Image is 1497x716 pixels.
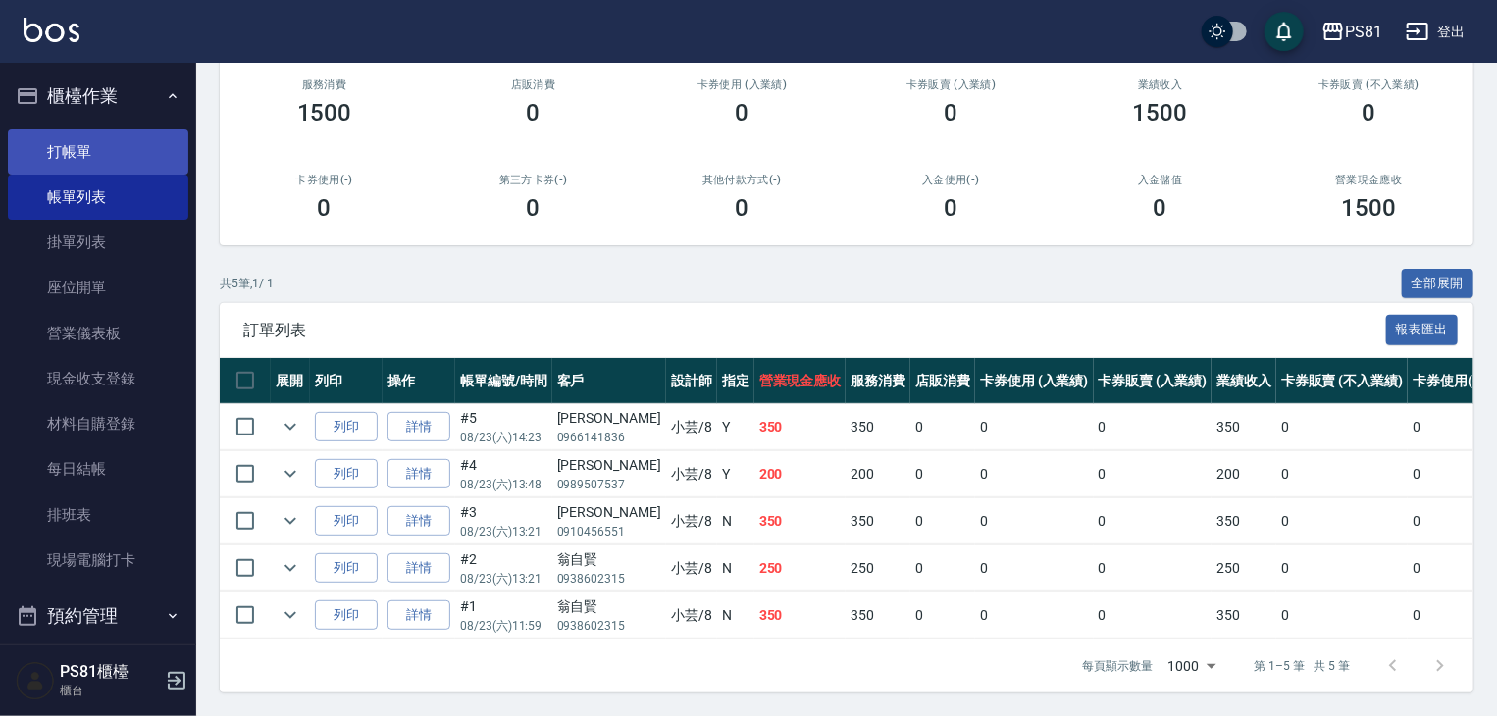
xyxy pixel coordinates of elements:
[1094,451,1213,497] td: 0
[1212,358,1276,404] th: 業績收入
[557,476,661,493] p: 0989507537
[1276,498,1408,544] td: 0
[455,592,552,639] td: #1
[527,99,541,127] h3: 0
[754,404,847,450] td: 350
[1212,545,1276,591] td: 250
[1094,592,1213,639] td: 0
[1342,194,1397,222] h3: 1500
[1212,498,1276,544] td: 350
[243,321,1386,340] span: 訂單列表
[945,99,958,127] h3: 0
[1276,545,1408,591] td: 0
[1408,404,1488,450] td: 0
[557,596,661,617] div: 翁自賢
[754,545,847,591] td: 250
[754,592,847,639] td: 350
[276,600,305,630] button: expand row
[870,174,1032,186] h2: 入金使用(-)
[736,194,749,222] h3: 0
[557,502,661,523] div: [PERSON_NAME]
[717,498,754,544] td: N
[557,549,661,570] div: 翁自賢
[1276,592,1408,639] td: 0
[60,682,160,699] p: 櫃台
[1094,498,1213,544] td: 0
[717,451,754,497] td: Y
[1314,12,1390,52] button: PS81
[754,451,847,497] td: 200
[1094,545,1213,591] td: 0
[387,412,450,442] a: 詳情
[666,404,717,450] td: 小芸 /8
[846,498,910,544] td: 350
[8,537,188,583] a: 現場電腦打卡
[297,99,352,127] h3: 1500
[8,265,188,310] a: 座位開單
[243,174,405,186] h2: 卡券使用(-)
[557,617,661,635] p: 0938602315
[387,553,450,584] a: 詳情
[736,99,749,127] h3: 0
[8,641,188,692] button: 報表及分析
[975,451,1094,497] td: 0
[1161,639,1223,692] div: 1000
[754,358,847,404] th: 營業現金應收
[910,404,975,450] td: 0
[1386,320,1459,338] a: 報表匯出
[276,506,305,536] button: expand row
[387,600,450,631] a: 詳情
[717,545,754,591] td: N
[557,523,661,540] p: 0910456551
[910,451,975,497] td: 0
[8,446,188,491] a: 每日結帳
[276,553,305,583] button: expand row
[975,592,1094,639] td: 0
[315,600,378,631] button: 列印
[1212,451,1276,497] td: 200
[1094,358,1213,404] th: 卡券販賣 (入業績)
[1408,498,1488,544] td: 0
[1345,20,1382,44] div: PS81
[666,358,717,404] th: 設計師
[910,498,975,544] td: 0
[8,175,188,220] a: 帳單列表
[1079,174,1241,186] h2: 入金儲值
[8,129,188,175] a: 打帳單
[666,451,717,497] td: 小芸 /8
[1398,14,1473,50] button: 登出
[8,492,188,537] a: 排班表
[8,220,188,265] a: 掛單列表
[452,78,614,91] h2: 店販消費
[1255,657,1350,675] p: 第 1–5 筆 共 5 筆
[1094,404,1213,450] td: 0
[910,358,975,404] th: 店販消費
[666,545,717,591] td: 小芸 /8
[315,412,378,442] button: 列印
[1082,657,1153,675] p: 每頁顯示數量
[8,311,188,356] a: 營業儀表板
[220,275,274,292] p: 共 5 筆, 1 / 1
[8,590,188,641] button: 預約管理
[666,498,717,544] td: 小芸 /8
[717,358,754,404] th: 指定
[717,404,754,450] td: Y
[315,553,378,584] button: 列印
[455,545,552,591] td: #2
[661,174,823,186] h2: 其他付款方式(-)
[16,661,55,700] img: Person
[552,358,666,404] th: 客戶
[846,545,910,591] td: 250
[455,358,552,404] th: 帳單編號/時間
[8,71,188,122] button: 櫃檯作業
[455,404,552,450] td: #5
[24,18,79,42] img: Logo
[460,570,547,588] p: 08/23 (六) 13:21
[1402,269,1474,299] button: 全部展開
[1386,315,1459,345] button: 報表匯出
[271,358,310,404] th: 展開
[1288,174,1450,186] h2: 營業現金應收
[945,194,958,222] h3: 0
[910,545,975,591] td: 0
[557,429,661,446] p: 0966141836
